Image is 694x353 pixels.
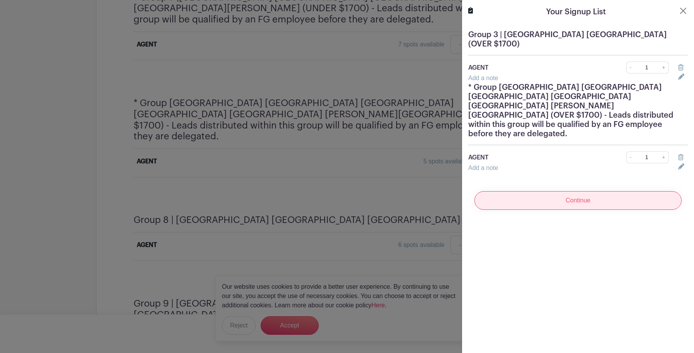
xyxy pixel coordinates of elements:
[468,75,498,81] a: Add a note
[474,191,682,210] input: Continue
[546,6,606,18] h5: Your Signup List
[468,165,498,171] a: Add a note
[659,62,669,74] a: +
[659,151,669,163] a: +
[679,6,688,15] button: Close
[626,62,635,74] a: -
[468,30,688,49] h5: Group 3 | [GEOGRAPHIC_DATA] [GEOGRAPHIC_DATA] (OVER $1700)
[468,153,593,162] p: AGENT
[468,83,688,139] h5: * Group [GEOGRAPHIC_DATA] [GEOGRAPHIC_DATA] [GEOGRAPHIC_DATA] [GEOGRAPHIC_DATA] [GEOGRAPHIC_DATA]...
[626,151,635,163] a: -
[468,63,593,72] p: AGENT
